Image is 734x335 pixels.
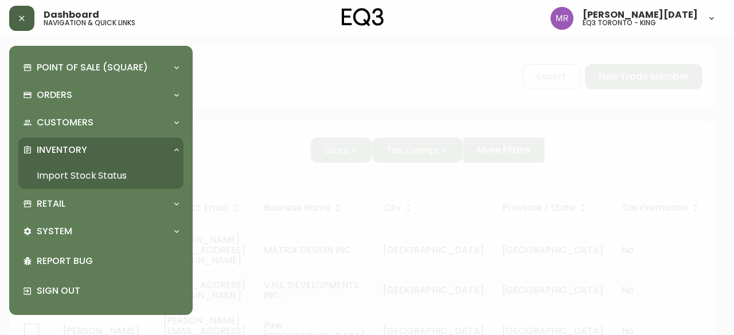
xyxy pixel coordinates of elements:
[18,82,183,108] div: Orders
[37,225,72,238] p: System
[18,163,183,189] a: Import Stock Status
[37,61,148,74] p: Point of Sale (Square)
[44,10,99,19] span: Dashboard
[37,255,179,267] p: Report Bug
[37,144,87,156] p: Inventory
[37,116,93,129] p: Customers
[18,246,183,276] div: Report Bug
[37,89,72,101] p: Orders
[583,19,656,26] h5: eq3 toronto - king
[18,276,183,306] div: Sign Out
[550,7,573,30] img: 433a7fc21d7050a523c0a08e44de74d9
[18,55,183,80] div: Point of Sale (Square)
[18,137,183,163] div: Inventory
[44,19,135,26] h5: navigation & quick links
[342,8,384,26] img: logo
[18,191,183,216] div: Retail
[18,110,183,135] div: Customers
[37,198,65,210] p: Retail
[583,10,698,19] span: [PERSON_NAME][DATE]
[18,219,183,244] div: System
[37,285,179,297] p: Sign Out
